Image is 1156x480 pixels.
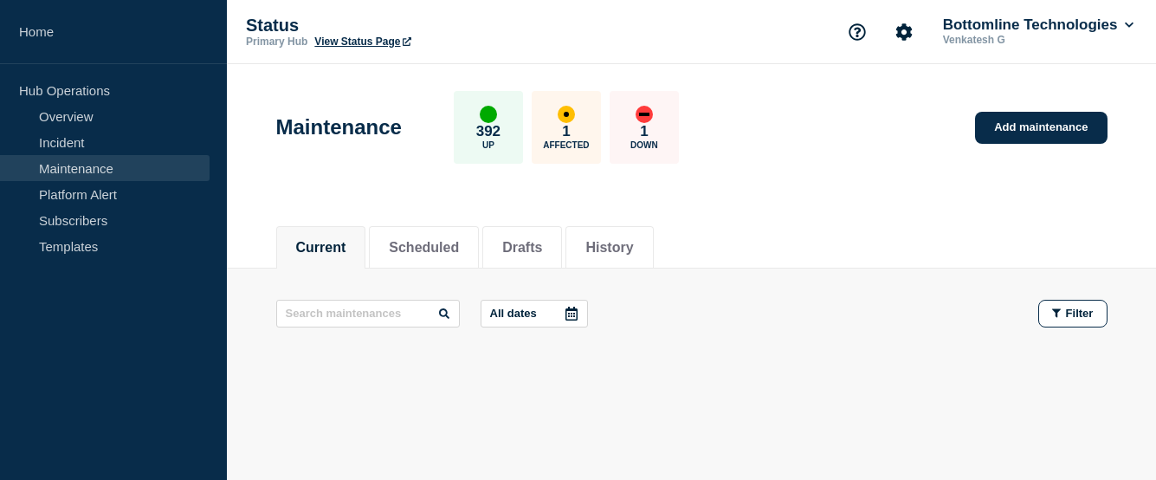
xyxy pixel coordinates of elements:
[630,140,658,150] p: Down
[490,307,537,320] p: All dates
[543,140,589,150] p: Affected
[276,115,402,139] h1: Maintenance
[558,106,575,123] div: affected
[481,300,588,328] button: All dates
[246,36,307,48] p: Primary Hub
[1066,307,1094,320] span: Filter
[562,123,570,140] p: 1
[276,300,460,328] input: Search maintenances
[502,240,542,256] button: Drafts
[886,14,922,50] button: Account settings
[839,14,875,50] button: Support
[640,123,648,140] p: 1
[480,106,497,123] div: up
[476,123,501,140] p: 392
[246,16,592,36] p: Status
[296,240,346,256] button: Current
[636,106,653,123] div: down
[1038,300,1108,328] button: Filter
[314,36,410,48] a: View Status Page
[940,16,1137,34] button: Bottomline Technologies
[975,112,1107,144] a: Add maintenance
[389,240,459,256] button: Scheduled
[482,140,494,150] p: Up
[940,34,1120,46] p: Venkatesh G
[585,240,633,256] button: History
